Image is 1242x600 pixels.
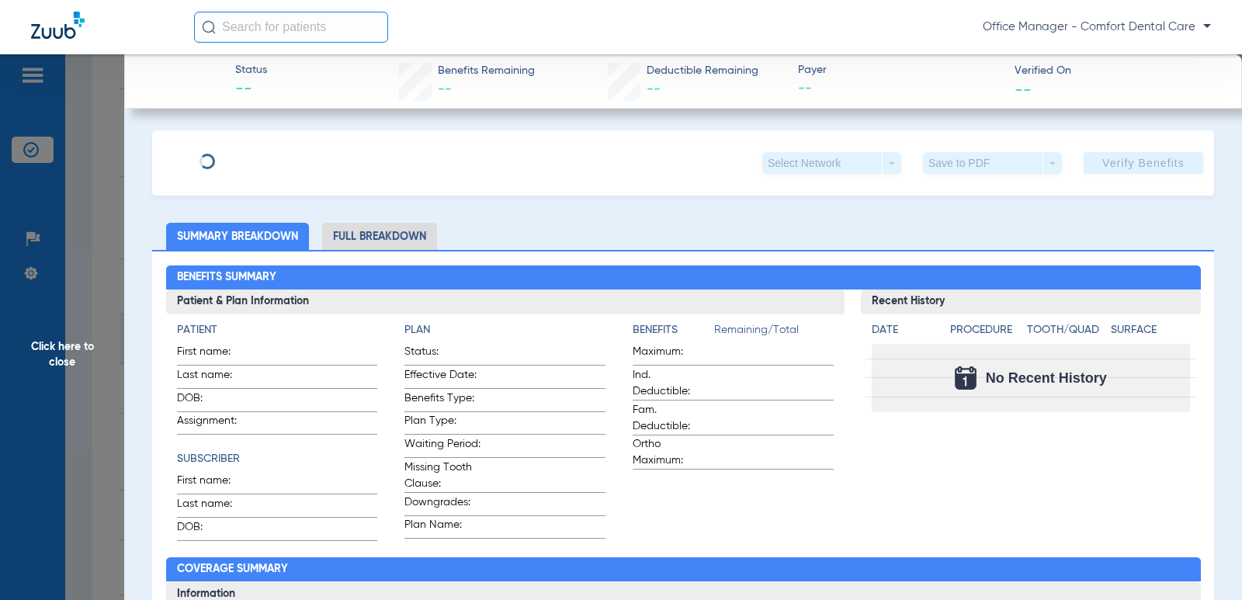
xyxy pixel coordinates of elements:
span: No Recent History [986,370,1107,386]
span: Maximum: [633,344,709,365]
span: Ortho Maximum: [633,436,709,469]
span: Waiting Period: [404,436,480,457]
span: Payer [798,62,1001,78]
h4: Tooth/Quad [1027,322,1105,338]
h4: Patient [177,322,378,338]
img: Zuub Logo [31,12,85,39]
span: Assignment: [177,413,253,434]
h4: Benefits [633,322,714,338]
span: Benefits Type: [404,390,480,411]
li: Summary Breakdown [166,223,309,250]
span: Verified On [1015,63,1217,79]
span: DOB: [177,519,253,540]
h4: Procedure [950,322,1021,338]
app-breakdown-title: Procedure [950,322,1021,344]
span: Status [235,62,267,78]
h4: Date [872,322,937,338]
span: Last name: [177,367,253,388]
span: Ind. Deductible: [633,367,709,400]
span: First name: [177,473,253,494]
app-breakdown-title: Date [872,322,937,344]
span: Remaining/Total [714,322,834,344]
li: Full Breakdown [322,223,437,250]
span: Last name: [177,496,253,517]
h4: Plan [404,322,605,338]
span: Plan Name: [404,517,480,538]
h4: Subscriber [177,451,378,467]
span: -- [798,79,1001,99]
span: -- [647,82,661,96]
iframe: Chat Widget [1164,525,1242,600]
span: -- [235,79,267,101]
span: Downgrades: [404,494,480,515]
h2: Benefits Summary [166,265,1201,290]
input: Search for patients [194,12,388,43]
app-breakdown-title: Tooth/Quad [1027,322,1105,344]
span: DOB: [177,390,253,411]
span: First name: [177,344,253,365]
span: Plan Type: [404,413,480,434]
app-breakdown-title: Benefits [633,322,714,344]
h3: Recent History [861,290,1200,314]
img: Calendar [955,366,977,390]
img: Search Icon [202,20,216,34]
h3: Patient & Plan Information [166,290,845,314]
span: -- [1015,81,1032,97]
h4: Surface [1111,322,1189,338]
span: Deductible Remaining [647,63,758,79]
span: Status: [404,344,480,365]
span: Fam. Deductible: [633,402,709,435]
h2: Coverage Summary [166,557,1201,582]
span: Office Manager - Comfort Dental Care [983,19,1211,35]
span: Effective Date: [404,367,480,388]
span: -- [438,82,452,96]
app-breakdown-title: Surface [1111,322,1189,344]
span: Missing Tooth Clause: [404,460,480,492]
span: Benefits Remaining [438,63,535,79]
